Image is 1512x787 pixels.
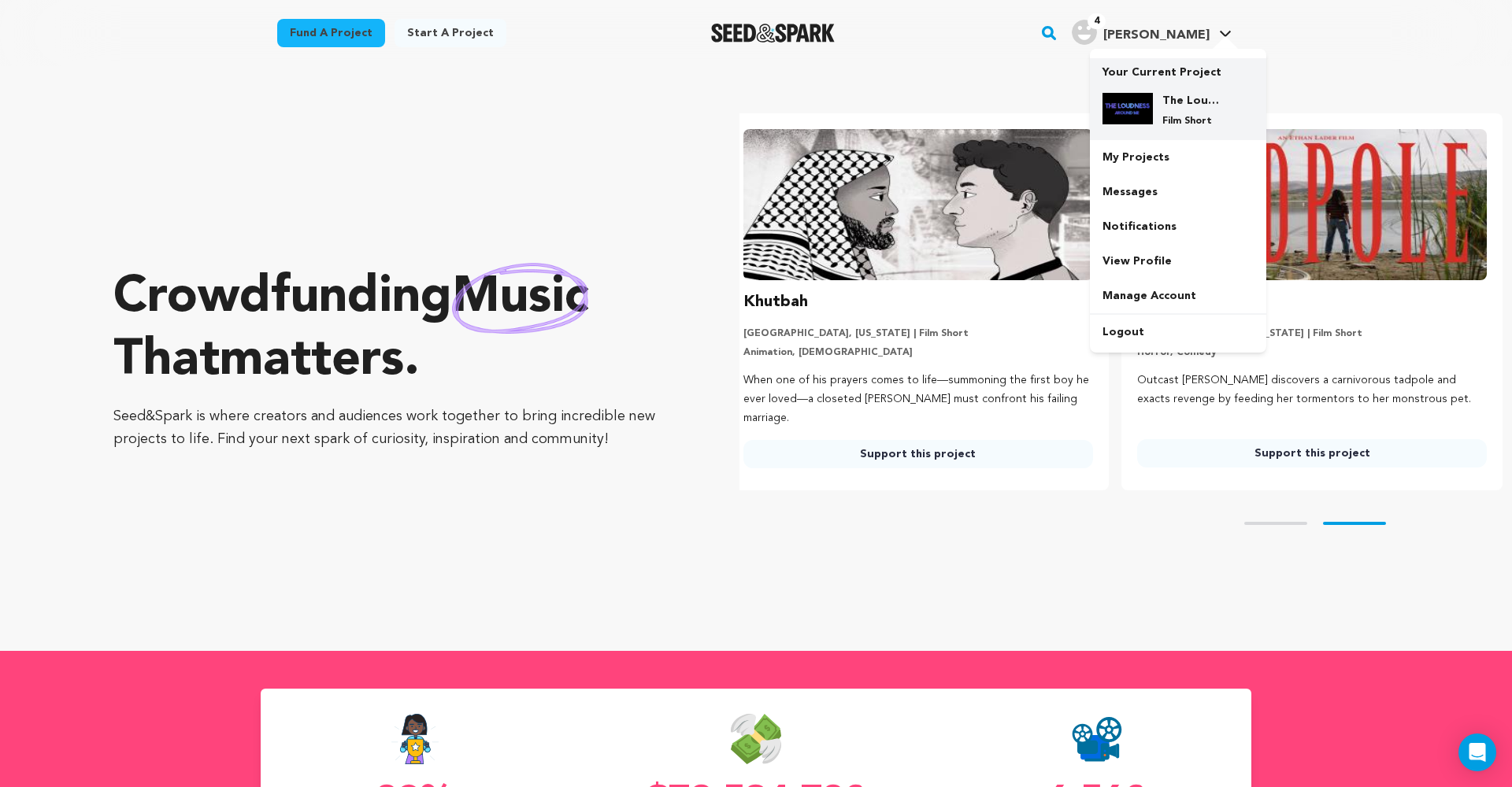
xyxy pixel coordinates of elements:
[1069,17,1235,50] span: Alex C.'s Profile
[113,267,676,393] p: Crowdfunding that .
[220,336,404,386] span: matters
[1102,58,1254,80] p: Your Current Project
[731,714,781,764] img: Seed&Spark Money Raised Icon
[743,129,1093,280] img: Khutbah image
[1090,244,1266,279] a: View Profile
[1090,279,1266,313] a: Manage Account
[1090,140,1266,175] a: My Projects
[277,19,385,47] a: Fund a project
[452,263,588,333] img: hand sketched image
[1162,93,1219,109] h4: The Loudness Around Me
[1072,20,1210,45] div: Alex C.'s Profile
[1458,733,1496,771] div: Open Intercom Messenger
[743,440,1093,468] a: Support this project
[1137,346,1487,359] p: Horror, Comedy
[743,371,1093,427] p: When one of his prayers comes to life—summoning the first boy he ever loved—a closeted [PERSON_NA...
[1088,13,1106,29] span: 4
[395,19,506,47] a: Start a project
[391,714,439,764] img: Seed&Spark Success Rate Icon
[743,290,808,315] h3: Khutbah
[1162,115,1219,127] p: Film Short
[1069,17,1235,45] a: Alex C.'s Profile
[711,24,835,42] img: Seed&Spark Logo Dark Mode
[1090,175,1266,209] a: Messages
[1102,93,1153,124] img: 6cafb27be806307d.jpg
[1102,58,1254,140] a: Your Current Project The Loudness Around Me Film Short
[113,405,676,451] p: Seed&Spark is where creators and audiences work together to bring incredible new projects to life...
[1137,129,1487,280] img: TADPOLE image
[1103,29,1210,42] span: [PERSON_NAME]
[711,24,835,42] a: Seed&Spark Homepage
[1137,327,1487,340] p: [GEOGRAPHIC_DATA], [US_STATE] | Film Short
[1072,20,1097,45] img: user.png
[743,327,1093,340] p: [GEOGRAPHIC_DATA], [US_STATE] | Film Short
[1090,209,1266,244] a: Notifications
[1137,439,1487,467] a: Support this project
[1090,315,1266,349] a: Logout
[743,346,1093,359] p: Animation, [DEMOGRAPHIC_DATA]
[1137,371,1487,409] p: Outcast [PERSON_NAME] discovers a carnivorous tadpole and exacts revenge by feeding her tormentor...
[1072,714,1122,764] img: Seed&Spark Projects Created Icon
